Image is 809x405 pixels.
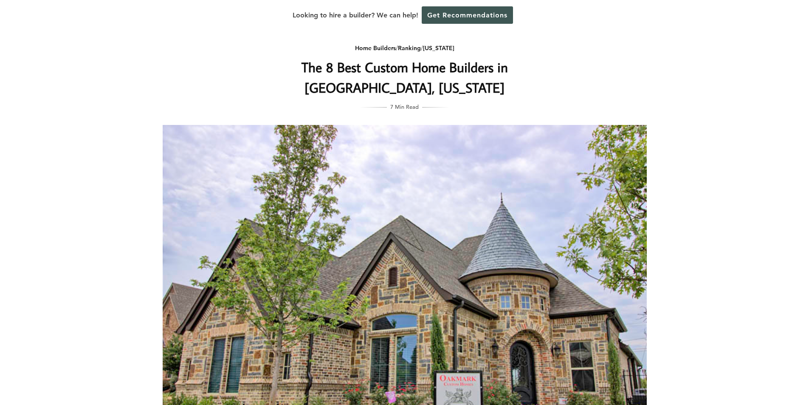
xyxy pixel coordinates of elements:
a: [US_STATE] [423,44,454,52]
a: Ranking [398,44,421,52]
div: / / [235,43,574,54]
a: Get Recommendations [422,6,513,24]
a: Home Builders [355,44,396,52]
span: 7 Min Read [390,102,419,111]
h1: The 8 Best Custom Home Builders in [GEOGRAPHIC_DATA], [US_STATE] [235,57,574,98]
